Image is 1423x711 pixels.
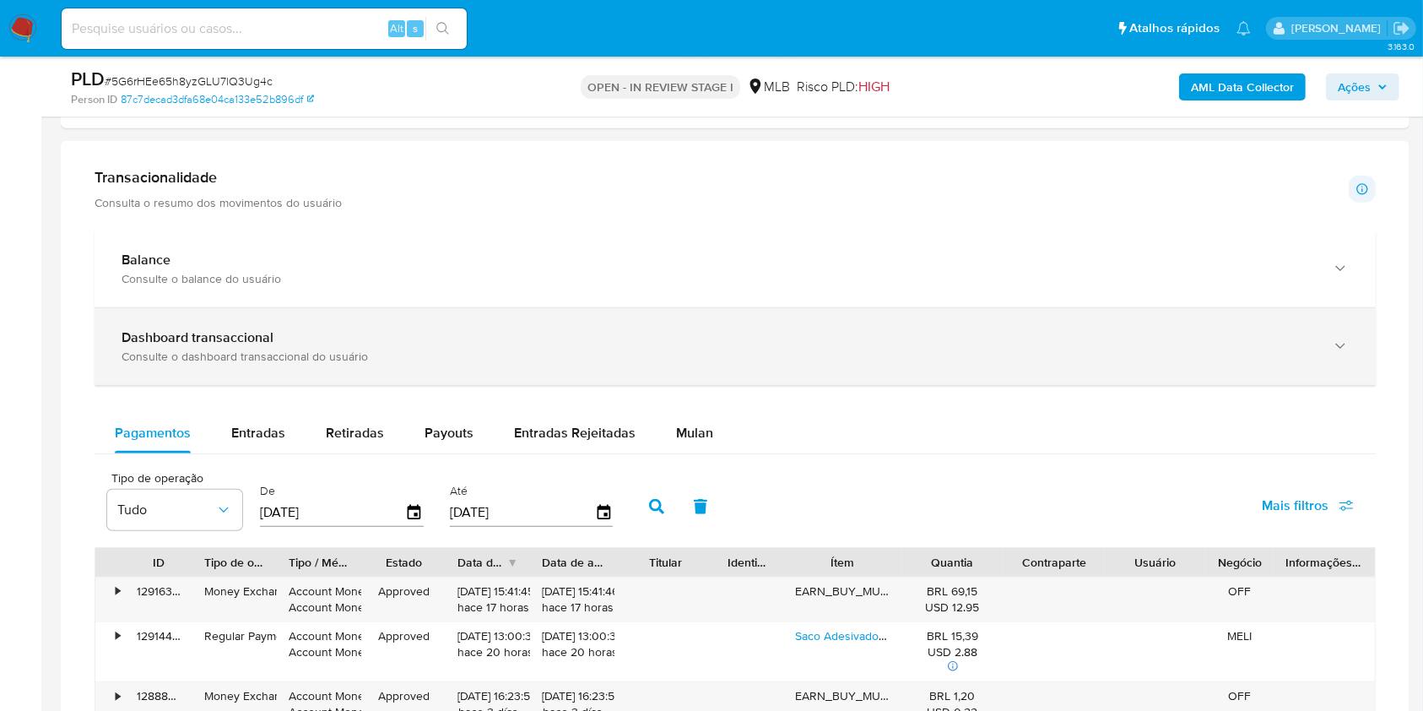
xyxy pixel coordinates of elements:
[71,65,105,92] b: PLD
[1179,73,1306,100] button: AML Data Collector
[425,17,460,41] button: search-icon
[71,92,117,107] b: Person ID
[62,18,467,40] input: Pesquise usuários ou casos...
[581,75,740,99] p: OPEN - IN REVIEW STAGE I
[121,92,314,107] a: 87c7decad3dfa68e04ca133e52b896df
[1388,40,1415,53] span: 3.163.0
[390,20,403,36] span: Alt
[797,78,890,96] span: Risco PLD:
[858,77,890,96] span: HIGH
[1393,19,1410,37] a: Sair
[1236,21,1251,35] a: Notificações
[1129,19,1220,37] span: Atalhos rápidos
[1291,20,1387,36] p: ana.conceicao@mercadolivre.com
[1338,73,1371,100] span: Ações
[105,73,273,90] span: # 5G6rHEe65h8yzGLU7lQ3Ug4c
[747,78,790,96] div: MLB
[1326,73,1399,100] button: Ações
[1191,73,1294,100] b: AML Data Collector
[413,20,418,36] span: s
